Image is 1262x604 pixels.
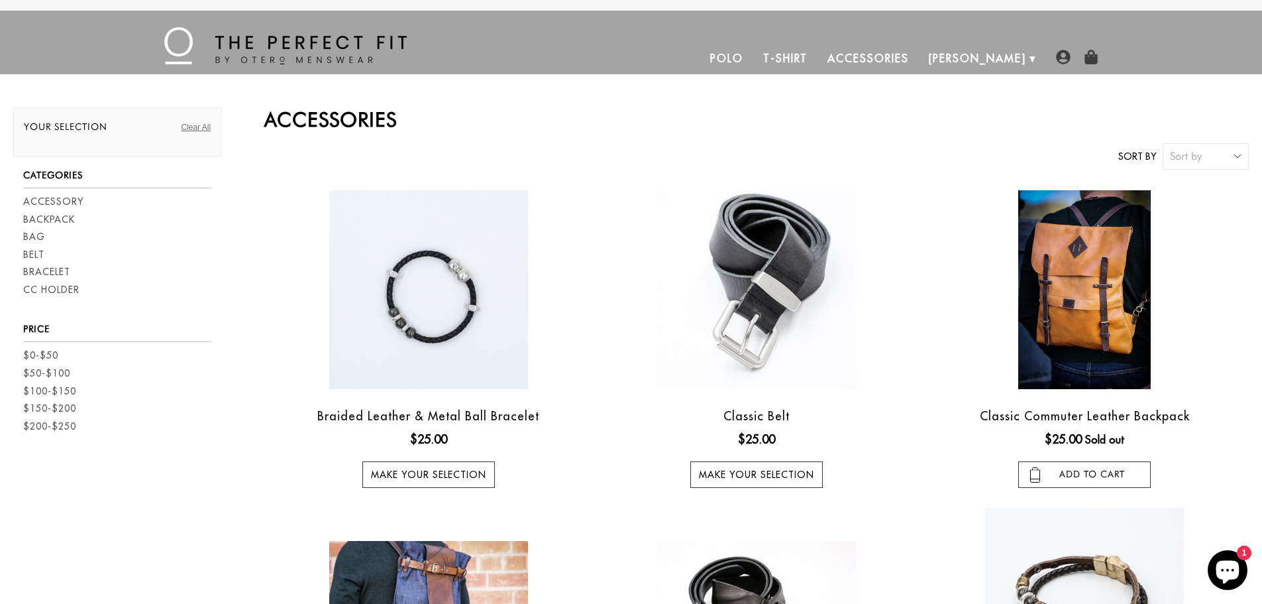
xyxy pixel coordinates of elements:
[23,213,75,227] a: Backpack
[657,190,856,389] img: otero menswear classic black leather belt
[23,385,76,398] a: $100-$150
[23,283,79,297] a: CC Holder
[23,420,76,434] a: $200-$250
[1056,50,1071,64] img: user-account-icon.png
[181,121,211,133] a: Clear All
[23,230,45,244] a: Bag
[24,121,211,139] h2: Your selection
[1118,150,1156,164] label: Sort by
[980,408,1190,424] a: Classic Commuter Leather Backpack
[919,42,1036,74] a: [PERSON_NAME]
[23,324,211,342] h3: Price
[924,190,1245,389] a: leather backpack
[410,430,447,448] ins: $25.00
[738,430,775,448] ins: $25.00
[753,42,817,74] a: T-Shirt
[700,42,753,74] a: Polo
[1085,433,1124,446] span: Sold out
[23,248,44,262] a: Belt
[817,42,918,74] a: Accessories
[1045,430,1082,448] ins: $25.00
[1018,190,1151,389] img: leather backpack
[1204,550,1251,593] inbox-online-store-chat: Shopify online store chat
[317,408,539,424] a: Braided Leather & Metal Ball Bracelet
[23,349,58,363] a: $0-$50
[23,367,70,381] a: $50-$100
[164,27,407,64] img: The Perfect Fit - by Otero Menswear - Logo
[1084,50,1098,64] img: shopping-bag-icon.png
[23,170,211,188] h3: Categories
[1018,461,1151,488] input: add to cart
[329,190,528,389] img: black braided leather bracelet
[23,402,76,416] a: $150-$200
[690,461,823,488] a: Make your selection
[268,190,589,389] a: black braided leather bracelet
[264,107,1249,131] h2: Accessories
[23,265,70,279] a: Bracelet
[362,461,495,488] a: Make your selection
[23,195,83,209] a: Accessory
[723,408,790,424] a: Classic Belt
[596,190,917,389] a: otero menswear classic black leather belt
